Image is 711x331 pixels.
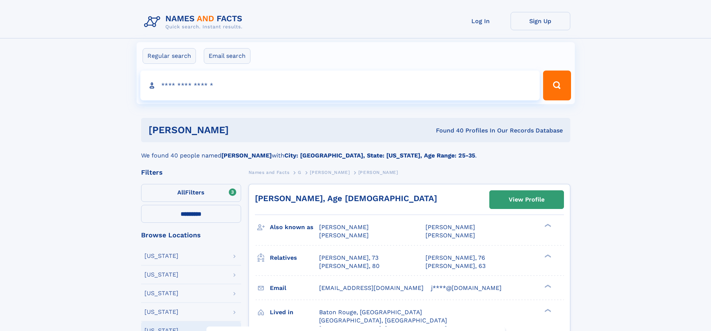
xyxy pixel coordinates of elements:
[249,168,290,177] a: Names and Facts
[143,48,196,64] label: Regular search
[310,168,350,177] a: [PERSON_NAME]
[509,191,545,208] div: View Profile
[140,71,540,100] input: search input
[144,272,178,278] div: [US_STATE]
[319,232,369,239] span: [PERSON_NAME]
[425,254,485,262] a: [PERSON_NAME], 76
[543,308,552,313] div: ❯
[204,48,250,64] label: Email search
[451,12,511,30] a: Log In
[270,252,319,264] h3: Relatives
[270,221,319,234] h3: Also known as
[319,309,422,316] span: Baton Rouge, [GEOGRAPHIC_DATA]
[141,184,241,202] label: Filters
[149,125,333,135] h1: [PERSON_NAME]
[319,317,447,324] span: [GEOGRAPHIC_DATA], [GEOGRAPHIC_DATA]
[141,12,249,32] img: Logo Names and Facts
[144,253,178,259] div: [US_STATE]
[425,262,486,270] a: [PERSON_NAME], 63
[490,191,564,209] a: View Profile
[270,282,319,294] h3: Email
[319,262,380,270] a: [PERSON_NAME], 80
[221,152,272,159] b: [PERSON_NAME]
[270,306,319,319] h3: Lived in
[543,71,571,100] button: Search Button
[255,194,437,203] a: [PERSON_NAME], Age [DEMOGRAPHIC_DATA]
[319,254,378,262] a: [PERSON_NAME], 73
[425,224,475,231] span: [PERSON_NAME]
[425,232,475,239] span: [PERSON_NAME]
[177,189,185,196] span: All
[144,309,178,315] div: [US_STATE]
[284,152,475,159] b: City: [GEOGRAPHIC_DATA], State: [US_STATE], Age Range: 25-35
[511,12,570,30] a: Sign Up
[319,224,369,231] span: [PERSON_NAME]
[319,284,424,291] span: [EMAIL_ADDRESS][DOMAIN_NAME]
[543,284,552,288] div: ❯
[141,232,241,238] div: Browse Locations
[298,170,302,175] span: G
[543,223,552,228] div: ❯
[144,290,178,296] div: [US_STATE]
[543,253,552,258] div: ❯
[141,142,570,160] div: We found 40 people named with .
[310,170,350,175] span: [PERSON_NAME]
[141,169,241,176] div: Filters
[298,168,302,177] a: G
[358,170,398,175] span: [PERSON_NAME]
[332,127,563,135] div: Found 40 Profiles In Our Records Database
